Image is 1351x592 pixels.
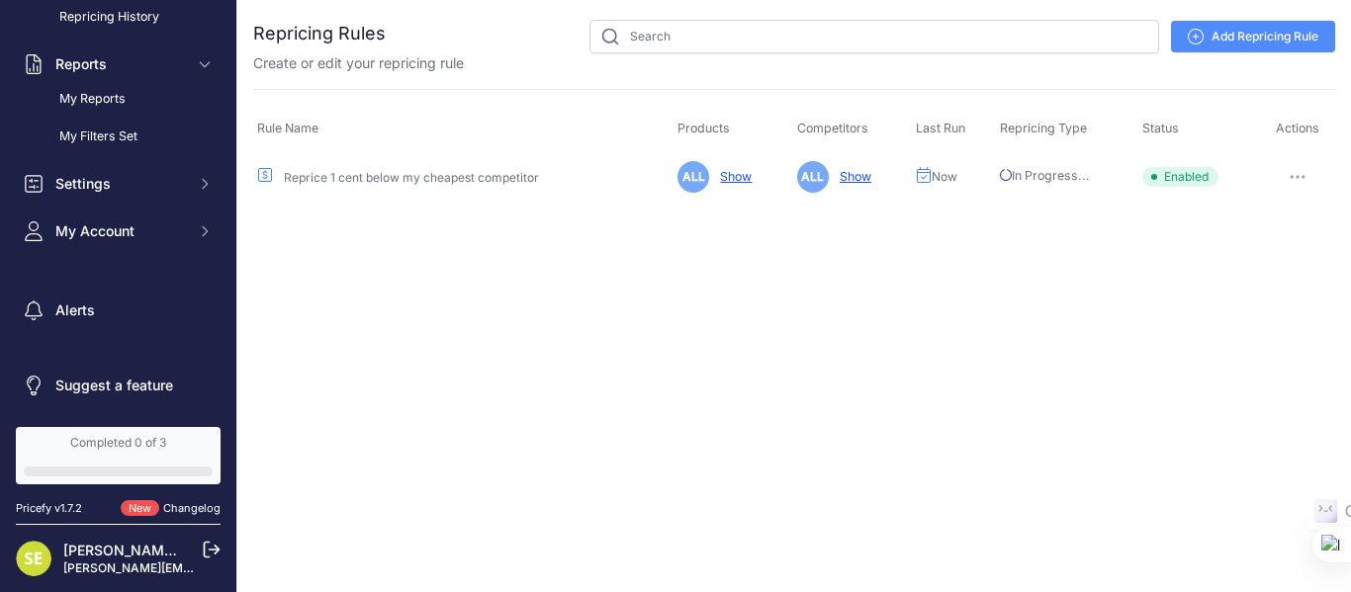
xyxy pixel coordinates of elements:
a: [PERSON_NAME] E [63,542,189,558]
span: Products [677,121,730,135]
span: Competitors [797,121,868,135]
a: Alerts [16,293,221,328]
a: Reprice 1 cent below my cheapest competitor [284,170,539,185]
a: My Filters Set [16,120,221,154]
span: Enabled [1142,167,1218,187]
span: Repricing Type [1000,121,1087,135]
a: Add Repricing Rule [1171,21,1335,52]
a: Suggest a feature [16,368,221,403]
span: My Account [55,221,185,241]
a: Changelog [163,501,221,515]
div: Completed 0 of 3 [24,435,213,451]
span: Reports [55,54,185,74]
span: ALL [677,161,709,193]
span: ALL [797,161,829,193]
button: Settings [16,166,221,202]
span: New [121,500,159,517]
a: Completed 0 of 3 [16,427,221,484]
input: Search [589,20,1159,53]
button: Reports [16,46,221,82]
h2: Repricing Rules [253,20,386,47]
p: Create or edit your repricing rule [253,53,464,73]
span: Rule Name [257,121,318,135]
a: Show [712,169,752,184]
a: My Reports [16,82,221,117]
span: In Progress... [1000,168,1090,183]
a: Show [832,169,871,184]
span: Settings [55,174,185,194]
span: Last Run [916,121,965,135]
span: Status [1142,121,1179,135]
span: Actions [1276,121,1319,135]
span: Now [932,169,957,185]
div: Pricefy v1.7.2 [16,500,82,517]
button: My Account [16,213,221,249]
a: [PERSON_NAME][EMAIL_ADDRESS][DOMAIN_NAME] [63,560,368,575]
